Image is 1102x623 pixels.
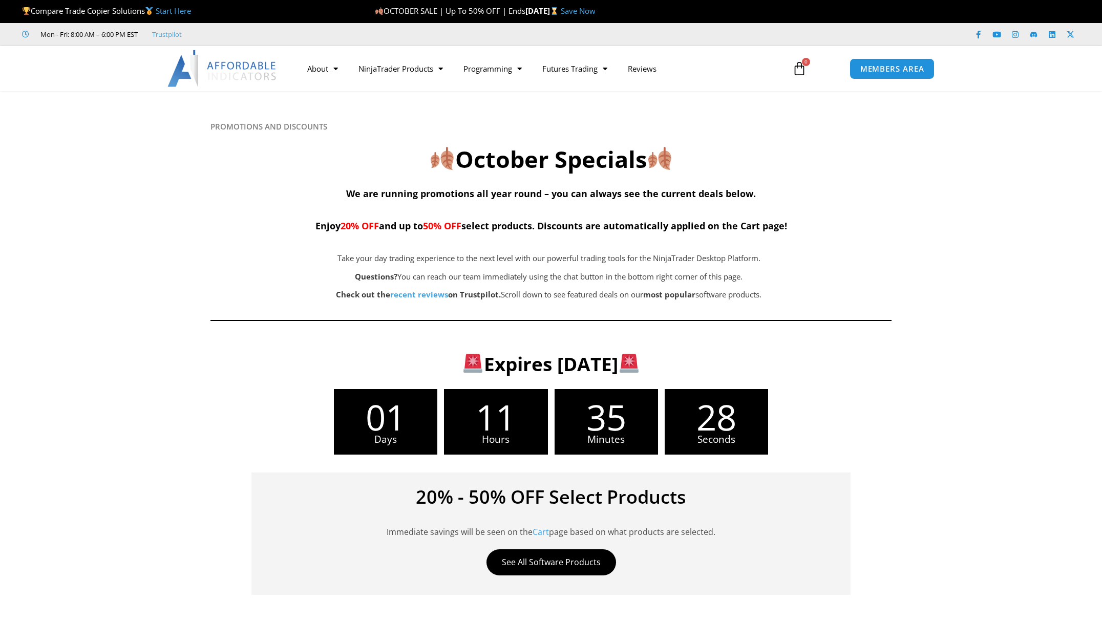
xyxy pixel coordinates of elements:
span: 50% OFF [423,220,461,232]
span: Days [334,435,437,444]
img: 🚨 [620,354,639,373]
span: 28 [665,399,768,435]
span: We are running promotions all year round – you can always see the current deals below. [346,187,756,200]
span: Enjoy and up to select products. Discounts are automatically applied on the Cart page! [315,220,787,232]
strong: Check out the on Trustpilot. [336,289,501,299]
strong: Questions? [355,271,397,282]
span: Compare Trade Copier Solutions [22,6,191,16]
a: Start Here [156,6,191,16]
b: most popular [643,289,695,299]
a: MEMBERS AREA [850,58,935,79]
span: 35 [555,399,658,435]
h3: Expires [DATE] [227,352,875,376]
h2: October Specials [210,144,892,175]
p: Immediate savings will be seen on the page based on what products are selected. [267,511,835,539]
a: Reviews [618,57,667,80]
a: Save Now [561,6,596,16]
img: 🍂 [648,147,671,170]
a: See All Software Products [486,549,616,575]
img: ⌛ [550,7,558,15]
a: Cart [533,526,549,538]
img: 🍂 [375,7,383,15]
a: Trustpilot [152,28,182,40]
span: Mon - Fri: 8:00 AM – 6:00 PM EST [38,28,138,40]
span: Take your day trading experience to the next level with our powerful trading tools for the NinjaT... [337,253,760,263]
span: 01 [334,399,437,435]
img: 🍂 [431,147,454,170]
img: LogoAI | Affordable Indicators – NinjaTrader [167,50,278,87]
a: Programming [453,57,532,80]
p: You can reach our team immediately using the chat button in the bottom right corner of this page. [262,270,836,284]
img: 🥇 [145,7,153,15]
span: 11 [444,399,547,435]
span: Seconds [665,435,768,444]
a: About [297,57,348,80]
a: NinjaTrader Products [348,57,453,80]
h6: PROMOTIONS AND DISCOUNTS [210,122,892,132]
span: 0 [802,58,810,66]
span: OCTOBER SALE | Up To 50% OFF | Ends [375,6,525,16]
h4: 20% - 50% OFF Select Products [267,488,835,506]
span: Hours [444,435,547,444]
span: Minutes [555,435,658,444]
strong: [DATE] [525,6,561,16]
a: Futures Trading [532,57,618,80]
span: MEMBERS AREA [860,65,924,73]
a: 0 [777,54,822,83]
a: recent reviews [390,289,448,299]
nav: Menu [297,57,780,80]
span: 20% OFF [341,220,379,232]
img: 🚨 [463,354,482,373]
img: 🏆 [23,7,30,15]
p: Scroll down to see featured deals on our software products. [262,288,836,302]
